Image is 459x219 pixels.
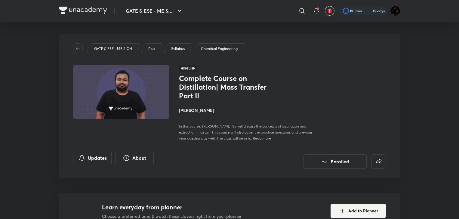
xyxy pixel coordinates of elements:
[253,136,271,140] span: Read more
[148,46,155,51] p: Plus
[73,151,112,165] button: Updates
[94,46,132,51] p: GATE & ESE - ME & CH
[115,151,154,165] button: About
[72,64,170,120] img: Thumbnail
[122,5,187,17] button: GATE & ESE - ME & ...
[102,203,242,212] h4: Learn everyday from planner
[179,124,313,140] span: In this course, [PERSON_NAME] Sir will discuss the concepts of distillation and extraction in det...
[325,6,334,16] button: avatar
[331,204,386,218] button: Add to Planner
[371,154,386,169] button: false
[200,46,239,51] a: Chemical Engineering
[179,107,314,113] h4: [PERSON_NAME]
[59,7,107,14] img: Company Logo
[93,46,133,51] a: GATE & ESE - ME & CH
[390,6,400,16] img: Ranit Maity01
[365,8,371,14] img: streak
[171,46,185,51] p: Syllabus
[170,46,186,51] a: Syllabus
[303,154,367,169] button: Enrolled
[59,7,107,15] a: Company Logo
[147,46,156,51] a: Plus
[201,46,238,51] p: Chemical Engineering
[327,8,332,14] img: avatar
[179,65,197,72] span: Hinglish
[179,74,277,100] h1: Complete Course on Distillation| Mass Transfer Part II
